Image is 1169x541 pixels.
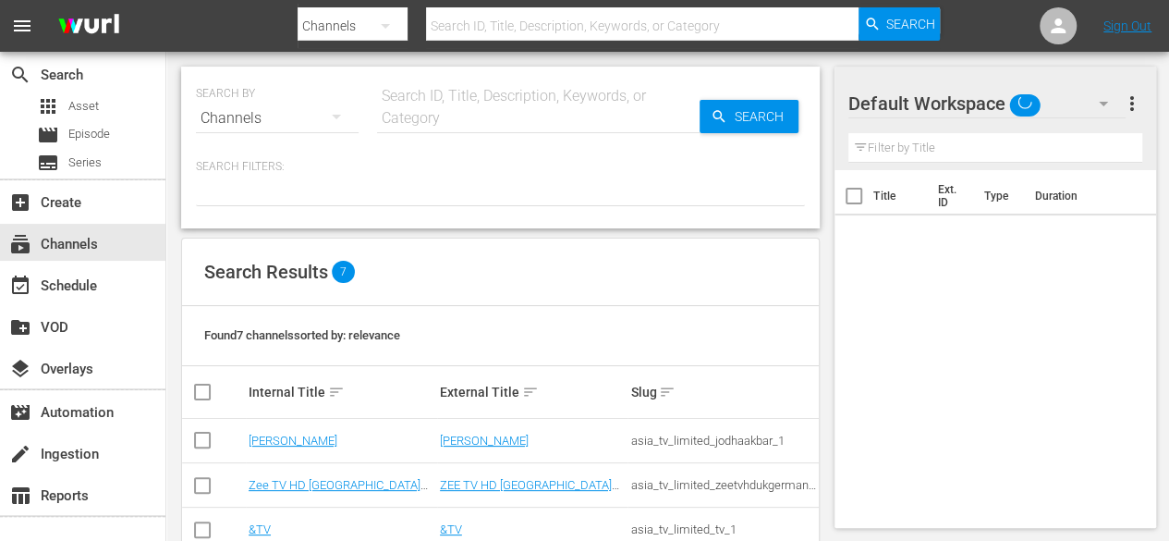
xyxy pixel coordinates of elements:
[9,401,31,424] span: Automation
[9,485,31,507] span: Reports
[972,170,1023,222] th: Type
[927,170,973,222] th: Ext. ID
[44,5,133,48] img: ans4CAIJ8jUAAAAAAAAAAAAAAAAAAAAAAAAgQb4GAAAAAAAAAAAAAAAAAAAAAAAAJMjXAAAAAAAAAAAAAAAAAAAAAAAAgAT5G...
[249,434,337,448] a: [PERSON_NAME]
[727,100,798,133] span: Search
[68,97,99,116] span: Asset
[37,152,59,174] span: Series
[440,434,529,448] a: [PERSON_NAME]
[440,478,619,506] a: ZEE TV HD [GEOGRAPHIC_DATA] ([GEOGRAPHIC_DATA])
[9,233,31,255] span: Channels
[249,523,271,536] a: &TV
[522,384,539,400] span: sort
[630,478,816,492] div: asia_tv_limited_zeetvhdukgermany_1
[9,443,31,465] span: Ingestion
[204,328,400,342] span: Found 7 channels sorted by: relevance
[249,381,434,403] div: Internal Title
[440,523,462,536] a: &TV
[377,85,700,129] div: Search ID, Title, Description, Keywords, or Category
[630,381,816,403] div: Slug
[630,434,816,448] div: asia_tv_limited_jodhaakbar_1
[37,95,59,117] span: Asset
[9,191,31,214] span: Create
[328,384,345,400] span: sort
[68,125,110,143] span: Episode
[700,100,798,133] button: Search
[1120,92,1142,115] span: more_vert
[249,478,428,506] a: Zee TV HD [GEOGRAPHIC_DATA] ([GEOGRAPHIC_DATA])
[196,92,359,144] div: Channels
[440,381,626,403] div: External Title
[332,261,355,283] span: 7
[68,154,102,172] span: Series
[9,64,31,86] span: Search
[873,170,927,222] th: Title
[848,78,1126,129] div: Default Workspace
[196,159,805,175] p: Search Filters:
[886,7,935,41] span: Search
[9,358,31,380] span: Overlays
[630,523,816,536] div: asia_tv_limited_tv_1
[9,316,31,338] span: VOD
[1120,81,1142,126] button: more_vert
[858,7,940,41] button: Search
[204,261,328,283] span: Search Results
[11,15,33,37] span: menu
[1023,170,1134,222] th: Duration
[1103,18,1151,33] a: Sign Out
[659,384,676,400] span: sort
[37,124,59,146] span: Episode
[9,275,31,297] span: Schedule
